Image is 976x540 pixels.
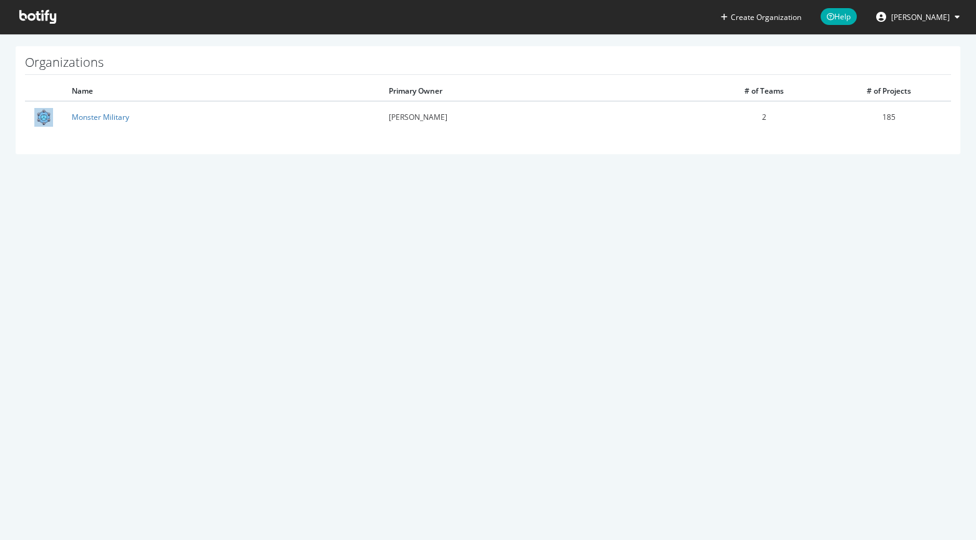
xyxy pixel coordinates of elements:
[701,101,826,132] td: 2
[62,81,379,101] th: Name
[25,56,951,75] h1: Organizations
[891,12,950,22] span: Andrew Martineau
[34,108,53,127] img: Monster Military
[720,11,802,23] button: Create Organization
[821,8,857,25] span: Help
[379,101,701,132] td: [PERSON_NAME]
[701,81,826,101] th: # of Teams
[379,81,701,101] th: Primary Owner
[866,7,970,27] button: [PERSON_NAME]
[72,112,129,122] a: Monster Military
[826,81,951,101] th: # of Projects
[826,101,951,132] td: 185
